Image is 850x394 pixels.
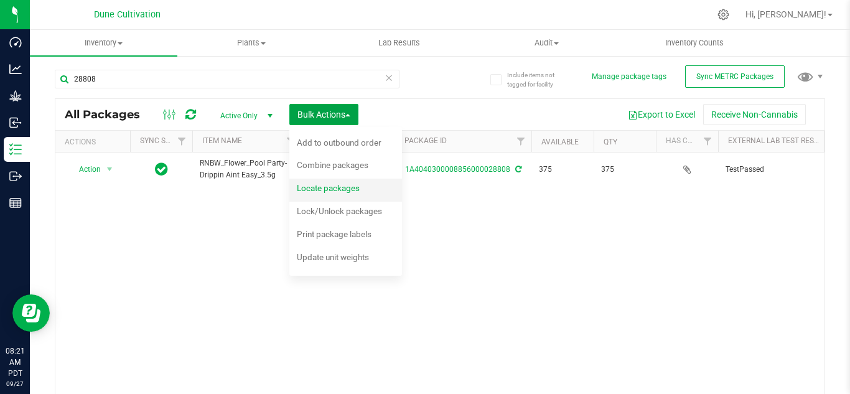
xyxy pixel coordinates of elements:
span: Sync METRC Packages [696,72,773,81]
span: select [102,161,118,178]
button: Sync METRC Packages [685,65,785,88]
span: Action [68,161,101,178]
input: Search Package ID, Item Name, SKU, Lot or Part Number... [55,70,399,88]
span: Clear [385,70,393,86]
inline-svg: Reports [9,197,22,209]
inline-svg: Inventory [9,143,22,156]
a: Filter [281,131,301,152]
span: TestPassed [726,164,835,176]
a: Lab Results [325,30,472,56]
span: Audit [474,37,620,49]
span: Lab Results [362,37,437,49]
span: RNBW_Flower_Pool Party-Drippin Aint Easy_3.5g [200,157,294,181]
inline-svg: Inbound [9,116,22,129]
span: Update unit weights [297,252,369,262]
span: Bulk Actions [297,110,350,120]
a: Filter [822,131,843,152]
inline-svg: Analytics [9,63,22,75]
a: Plants [177,30,325,56]
a: Filter [511,131,531,152]
span: Inventory Counts [648,37,740,49]
span: Lock/Unlock packages [297,206,382,216]
div: Manage settings [716,9,731,21]
span: Locate packages [297,183,360,193]
a: Inventory [30,30,177,56]
span: Plants [178,37,324,49]
span: In Sync [155,161,168,178]
a: Item Name [202,136,242,145]
span: Inventory [30,37,177,49]
span: All Packages [65,108,152,121]
a: Inventory Counts [620,30,768,56]
p: 09/27 [6,379,24,388]
button: Bulk Actions [289,104,358,125]
th: Has COA [656,131,718,152]
p: 08:21 AM PDT [6,345,24,379]
a: Audit [473,30,620,56]
inline-svg: Dashboard [9,36,22,49]
inline-svg: Outbound [9,170,22,182]
span: 375 [539,164,586,176]
button: Receive Non-Cannabis [703,104,806,125]
span: Add to outbound order [297,138,381,148]
a: Available [541,138,579,146]
a: External Lab Test Result [728,136,826,145]
iframe: Resource center [12,294,50,332]
a: Package ID [404,136,447,145]
span: Dune Cultivation [94,9,161,20]
span: Hi, [PERSON_NAME]! [745,9,826,19]
div: Actions [65,138,125,146]
inline-svg: Grow [9,90,22,102]
span: Sync from Compliance System [513,165,521,174]
span: Combine packages [297,160,368,170]
button: Export to Excel [620,104,703,125]
a: Filter [172,131,192,152]
button: Manage package tags [592,72,666,82]
span: Include items not tagged for facility [507,70,569,89]
span: Print package labels [297,229,371,239]
a: 1A4040300008856000028808 [405,165,510,174]
a: Qty [604,138,617,146]
a: Filter [698,131,718,152]
span: 375 [601,164,648,176]
a: Sync Status [140,136,188,145]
